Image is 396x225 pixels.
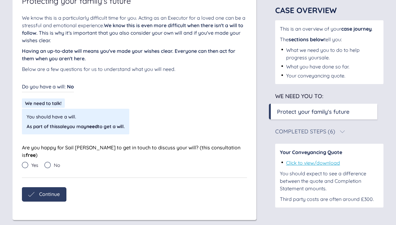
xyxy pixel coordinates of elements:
div: The tell you: [280,36,379,43]
div: Third party costs are often around £300. [280,195,379,203]
span: Case Overview [275,5,337,15]
span: No [54,163,60,167]
div: This is an overview of your . [280,25,379,32]
span: Are you happy for Sail [PERSON_NAME] to get in touch to discuss your will? (this consultation is ) [22,144,240,158]
div: What you have done so far. [286,63,349,70]
span: Your Conveyancing Quote [280,149,342,155]
a: Click to view/download [286,160,340,166]
div: You should expect to see a difference between the quote and Completion Statement amounts. [280,170,379,192]
div: Your conveyancing quote. [286,72,345,79]
div: Protect your family's future [277,107,349,116]
span: need [86,123,98,129]
span: As part of this sale you may to get a will. [27,123,125,130]
span: Continue [39,191,60,197]
span: free [26,152,36,158]
span: This is why it's important that you also consider your own will and if you've made your wishes cl... [22,30,240,43]
span: We know this is even more difficult when there isn't a will to follow. [22,22,243,36]
div: We know this is a particularly difficult time for you. Acting as an Executor for a loved one can ... [22,14,247,44]
span: No [67,83,74,90]
span: We need you to: [275,92,323,100]
span: sections below [289,36,324,42]
div: Completed Steps (6) [275,129,335,134]
div: Below are a few questions for us to understand what you will need. [22,65,247,73]
span: Yes [31,163,38,167]
span: Having an up-to-date will means you've made your wishes clear. Everyone can then act for them whe... [22,48,235,62]
span: case journey [341,26,372,32]
span: We need to talk! [25,100,62,106]
div: What we need you to do to help progress your sale . [286,46,379,61]
span: Do you have a will : [22,83,65,90]
span: You should have a will. [27,113,125,120]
